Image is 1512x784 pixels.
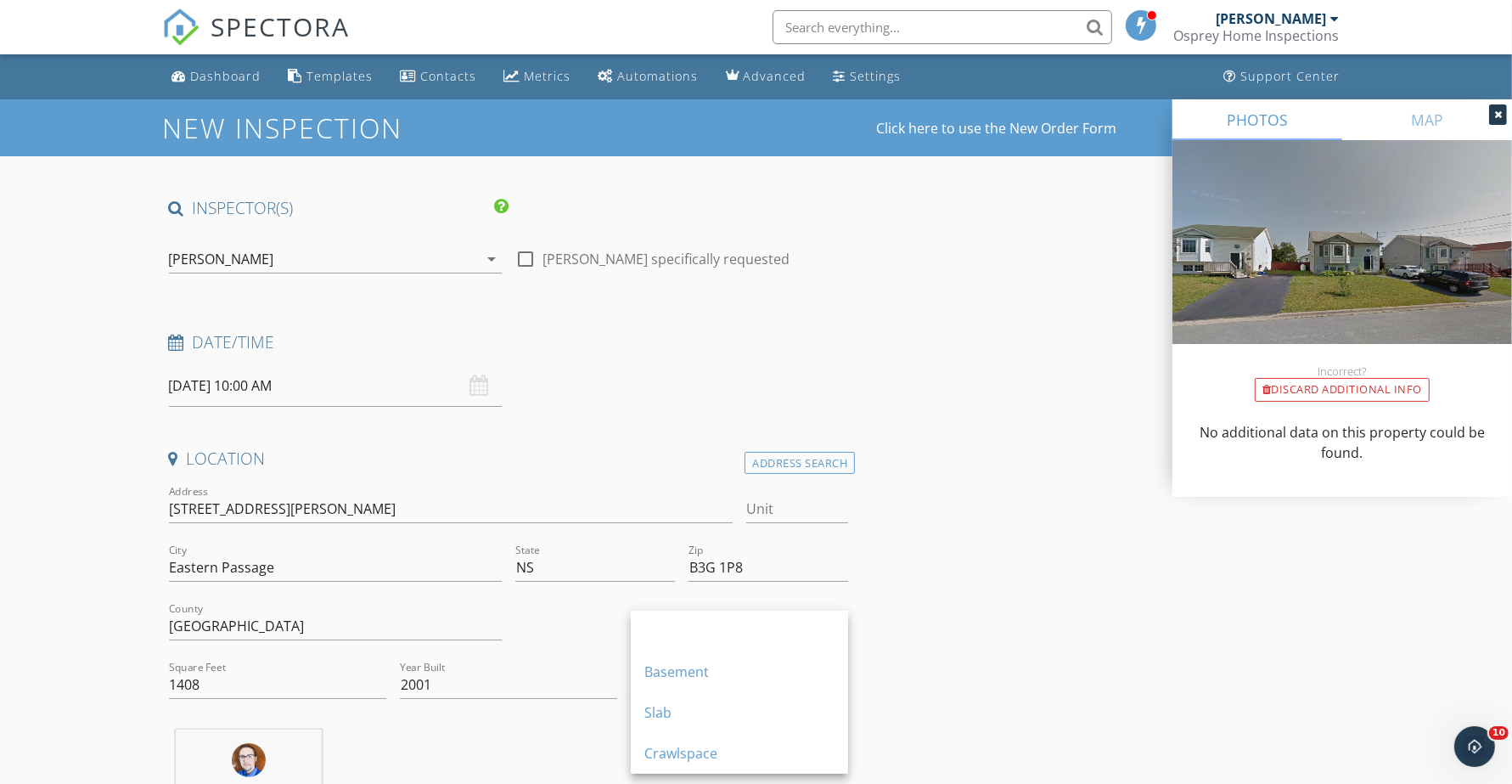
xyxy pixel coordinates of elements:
[169,197,509,219] h4: INSPECTOR(S)
[644,743,835,764] div: Crawlspace
[169,331,849,353] h4: Date/Time
[1174,27,1340,44] div: Osprey Home Inspections
[1172,364,1512,378] div: Incorrect?
[307,68,374,84] div: Templates
[1255,378,1430,402] div: Discard Additional info
[1172,140,1512,385] img: streetview
[851,68,902,84] div: Settings
[1454,726,1495,767] iframe: Intercom live chat
[542,251,790,268] label: [PERSON_NAME] specifically requested
[162,113,538,143] h1: New Inspection
[497,61,578,93] a: Metrics
[719,61,813,93] a: Advanced
[162,8,200,46] img: The Best Home Inspection Software - Spectora
[211,8,351,44] span: SPECTORA
[481,249,502,269] i: arrow_drop_down
[166,61,268,93] a: Dashboard
[1217,10,1327,27] div: [PERSON_NAME]
[644,662,835,682] div: Basement
[618,68,699,84] div: Automations
[1172,99,1342,140] a: PHOTOS
[282,61,380,93] a: Templates
[1489,726,1509,740] span: 10
[744,68,807,84] div: Advanced
[1342,99,1512,140] a: MAP
[773,10,1112,44] input: Search everything...
[1217,61,1347,93] a: Support Center
[191,68,261,84] div: Dashboard
[169,365,502,407] input: Select date
[745,452,855,475] div: Address Search
[232,743,266,777] img: screenshot_20230701_132248_onedrive.jpg
[525,68,571,84] div: Metrics
[394,61,484,93] a: Contacts
[1193,422,1492,463] p: No additional data on this property could be found.
[592,61,705,93] a: Automations (Basic)
[162,23,351,59] a: SPECTORA
[644,702,835,723] div: Slab
[421,68,477,84] div: Contacts
[827,61,908,93] a: Settings
[169,251,274,267] div: [PERSON_NAME]
[876,121,1116,135] a: Click here to use the New Order Form
[1241,68,1341,84] div: Support Center
[169,448,849,470] h4: Location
